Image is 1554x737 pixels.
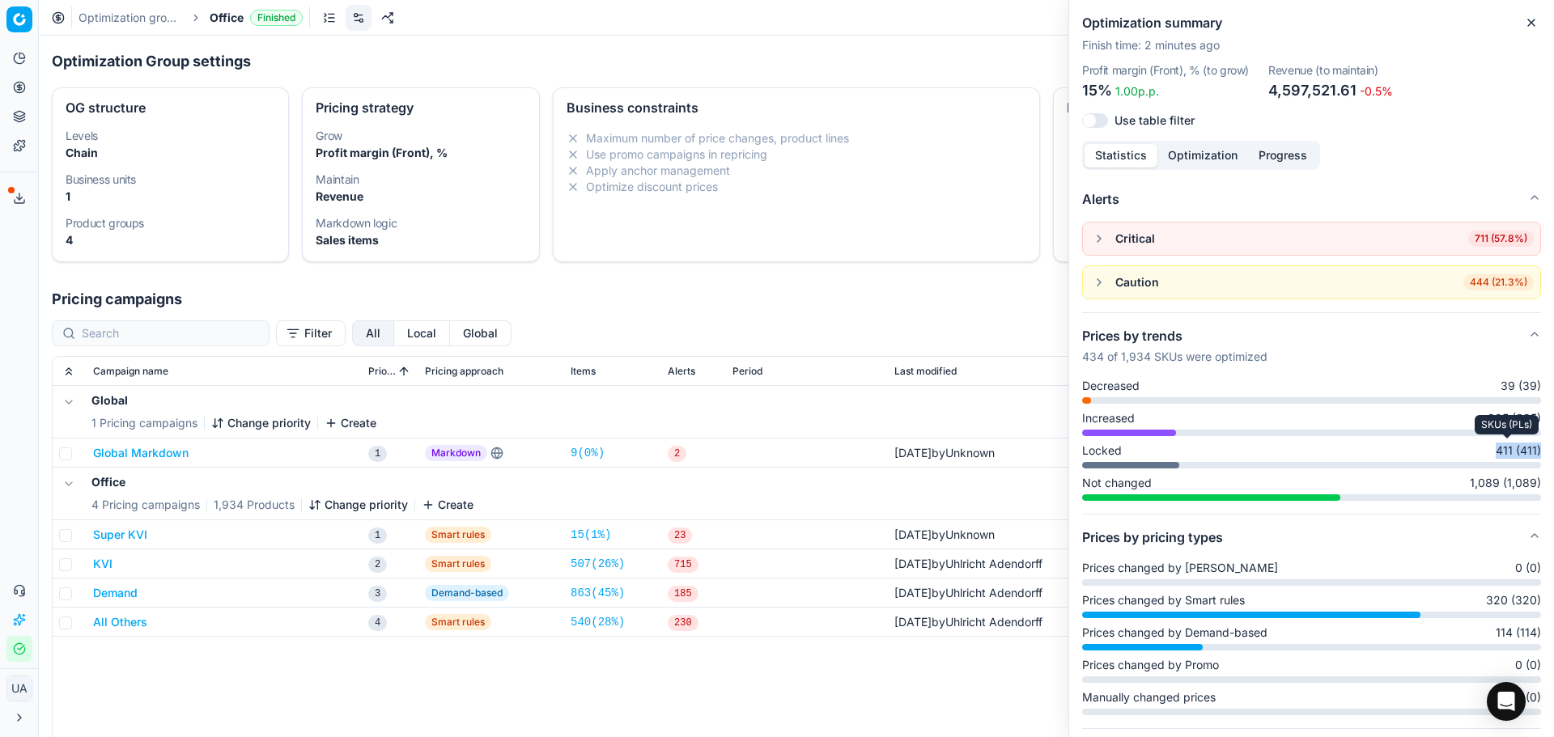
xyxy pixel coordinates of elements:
[66,218,275,229] dt: Product groups
[1067,163,1527,179] li: Products out of stock more than
[93,614,147,630] button: All Others
[1470,475,1541,491] span: 1,089 (1,089)
[425,527,491,543] span: Smart rules
[352,320,394,346] button: all
[1486,592,1541,608] span: 320 (320)
[894,557,932,570] span: [DATE]
[66,233,73,247] strong: 4
[93,585,138,601] button: Demand
[425,585,509,601] span: Demand-based
[214,497,295,513] span: 1,934 Products
[1067,130,1527,146] li: Products with promo
[1082,378,1541,514] div: Prices by trends434 of 1,934 SKUs were optimized
[668,365,695,378] span: Alerts
[571,365,596,378] span: Items
[91,415,197,431] span: 1 Pricing campaigns
[732,365,762,378] span: Period
[7,676,32,701] span: UA
[91,392,376,409] h5: Global
[1082,82,1112,99] span: 15%
[396,363,412,379] button: Sorted by Priority ascending
[1067,146,1527,163] li: Products repriced less than
[66,174,275,185] dt: Business units
[894,585,1042,601] div: by Uhlricht Adendorff
[211,415,311,431] button: Change priority
[1082,313,1541,378] button: Prices by trends434 of 1,934 SKUs were optimized
[368,557,387,573] span: 2
[316,189,363,203] strong: Revenue
[571,585,625,601] a: 863(45%)
[567,101,1027,114] div: Business constraints
[93,556,113,572] button: KVI
[1082,349,1267,365] p: 434 of 1,934 SKUs were optimized
[39,288,1554,311] h1: Pricing campaigns
[668,586,698,602] span: 185
[79,10,182,26] a: Optimization groups
[1115,231,1155,247] div: Critical
[368,615,387,631] span: 4
[1082,689,1216,705] span: Manually changed prices
[1067,186,1107,200] span: idTsin
[308,497,408,513] button: Change priority
[316,218,525,229] dt: Markdown logic
[91,474,473,490] h5: Office
[1082,625,1267,641] span: Prices changed by Demand-based
[368,446,387,462] span: 1
[368,586,387,602] span: 3
[1082,515,1541,560] button: Prices by pricing types
[425,365,503,378] span: Pricing approach
[1082,65,1249,76] dt: Profit margin (Front), % (to grow)
[668,615,698,631] span: 230
[66,146,98,159] strong: Chain
[210,10,244,26] span: Office
[1067,101,1527,114] div: Repricing stop list
[1157,144,1248,167] button: Optimization
[567,146,1027,163] li: Use promo campaigns in repricing
[668,557,698,573] span: 715
[425,445,487,461] span: Markdown
[894,365,957,378] span: Last modified
[1082,475,1152,491] span: Not changed
[1463,274,1534,290] span: 444 (21.3%)
[1488,410,1541,426] span: 395 (395)
[668,527,692,544] span: 23
[894,615,932,629] span: [DATE]
[394,320,450,346] button: local
[668,446,686,462] span: 2
[82,325,259,341] input: Search
[1515,657,1541,673] span: 0 (0)
[1082,378,1140,394] span: Decreased
[1515,560,1541,576] span: 0 (0)
[1067,202,1113,216] span: Brands
[1082,222,1541,312] div: Alerts
[276,320,346,346] button: Filter
[52,50,251,73] h1: Optimization Group settings
[567,163,1027,179] li: Apply anchor management
[1115,115,1195,126] label: Use table filter
[894,556,1042,572] div: by Uhlricht Adendorff
[1082,443,1122,459] span: Locked
[450,320,512,346] button: global
[1082,37,1541,53] p: Finish time : 2 minutes ago
[316,174,525,185] dt: Maintain
[250,10,303,26] span: Finished
[1515,689,1541,705] span: 0 (0)
[1082,176,1541,222] button: Alerts
[1475,415,1539,434] div: SKUs (PLs)
[1248,144,1318,167] button: Progress
[325,415,376,431] button: Create
[1360,84,1393,98] span: -0.5%
[894,445,995,461] div: by Unknown
[6,676,32,701] button: UA
[368,527,387,544] span: 1
[1468,231,1534,247] span: 711 (57.8%)
[79,10,303,26] nav: breadcrumb
[1082,410,1135,426] span: Increased
[571,445,605,461] a: 9(0%)
[894,527,995,543] div: by Unknown
[894,614,1042,630] div: by Uhlricht Adendorff
[1496,625,1541,641] span: 114 (114)
[1487,682,1526,721] div: Open Intercom Messenger
[368,365,396,378] span: Priority
[59,362,79,381] button: Expand all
